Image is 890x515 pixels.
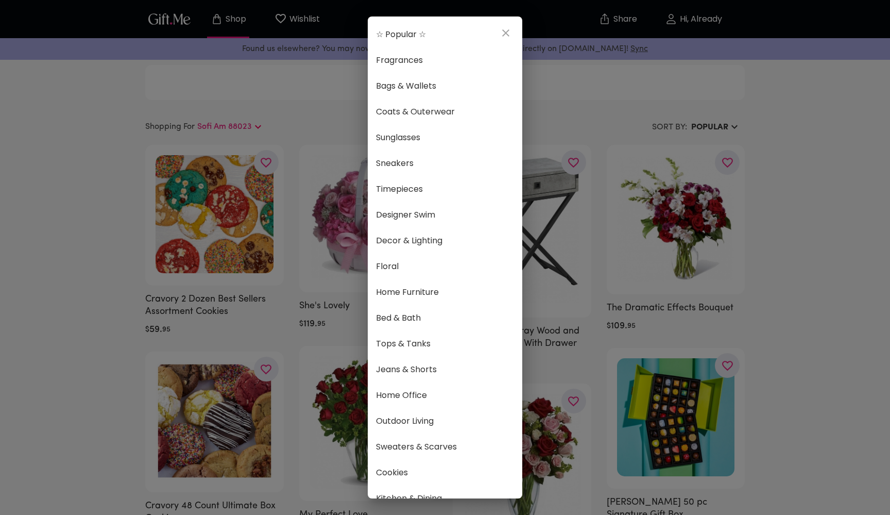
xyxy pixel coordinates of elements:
span: Decor & Lighting [376,234,514,247]
span: Sweaters & Scarves [376,440,514,454]
span: Designer Swim [376,208,514,222]
span: Bed & Bath [376,311,514,325]
span: Sneakers [376,157,514,170]
span: Jeans & Shorts [376,363,514,376]
span: Tops & Tanks [376,337,514,351]
span: Kitchen & Dining [376,492,514,505]
span: ☆ Popular ☆ [376,28,514,41]
span: Home Furniture [376,286,514,299]
span: Floral [376,260,514,273]
span: Bags & Wallets [376,79,514,93]
span: Sunglasses [376,131,514,144]
span: Home Office [376,389,514,402]
span: Fragrances [376,54,514,67]
button: close [493,21,518,45]
span: Coats & Outerwear [376,105,514,119]
span: Timepieces [376,182,514,196]
span: Outdoor Living [376,414,514,428]
span: Cookies [376,466,514,479]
